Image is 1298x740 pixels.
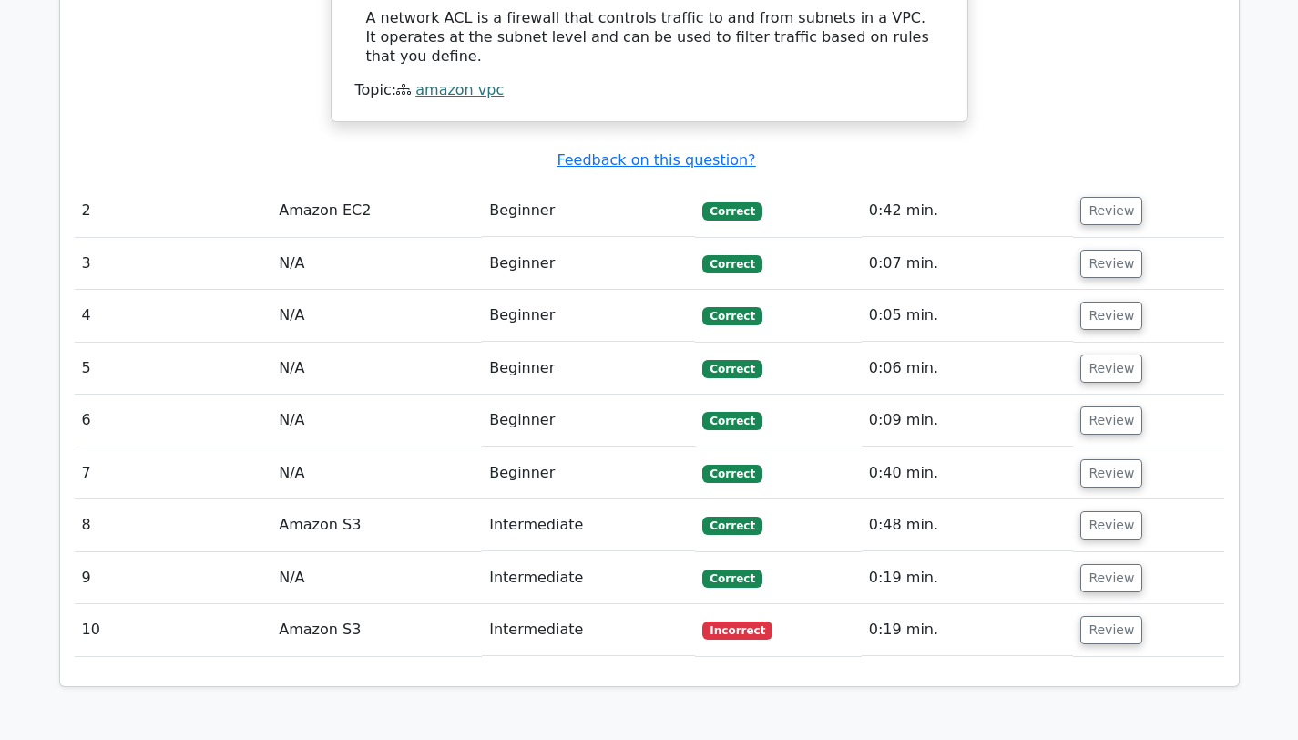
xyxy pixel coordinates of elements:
[271,185,482,237] td: Amazon EC2
[75,604,272,656] td: 10
[482,447,695,499] td: Beginner
[355,81,944,100] div: Topic:
[271,604,482,656] td: Amazon S3
[271,290,482,342] td: N/A
[1080,250,1142,278] button: Review
[702,307,761,325] span: Correct
[862,499,1074,551] td: 0:48 min.
[75,395,272,447] td: 6
[1080,564,1142,592] button: Review
[482,552,695,604] td: Intermediate
[1080,616,1142,644] button: Review
[75,499,272,551] td: 8
[482,395,695,447] td: Beginner
[862,552,1074,604] td: 0:19 min.
[366,9,933,66] div: A network ACL is a firewall that controls traffic to and from subnets in a VPC. It operates at th...
[482,499,695,551] td: Intermediate
[482,238,695,290] td: Beginner
[1080,511,1142,540] button: Review
[271,499,482,551] td: Amazon S3
[702,622,772,640] span: Incorrect
[702,465,761,483] span: Correct
[271,395,482,447] td: N/A
[702,202,761,221] span: Correct
[271,447,482,499] td: N/A
[482,343,695,395] td: Beginner
[702,570,761,588] span: Correct
[862,343,1074,395] td: 0:06 min.
[482,185,695,237] td: Beginner
[702,517,761,535] span: Correct
[862,290,1074,342] td: 0:05 min.
[1080,197,1142,225] button: Review
[1080,355,1142,383] button: Review
[75,238,272,290] td: 3
[862,447,1074,499] td: 0:40 min.
[862,604,1074,656] td: 0:19 min.
[482,604,695,656] td: Intermediate
[75,552,272,604] td: 9
[1080,302,1142,330] button: Review
[482,290,695,342] td: Beginner
[702,412,761,430] span: Correct
[862,185,1074,237] td: 0:42 min.
[75,185,272,237] td: 2
[702,255,761,273] span: Correct
[862,238,1074,290] td: 0:07 min.
[415,81,504,98] a: amazon vpc
[271,238,482,290] td: N/A
[1080,459,1142,488] button: Review
[557,151,755,169] a: Feedback on this question?
[862,395,1074,447] td: 0:09 min.
[75,290,272,342] td: 4
[271,552,482,604] td: N/A
[702,360,761,378] span: Correct
[75,447,272,499] td: 7
[271,343,482,395] td: N/A
[1080,406,1142,435] button: Review
[75,343,272,395] td: 5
